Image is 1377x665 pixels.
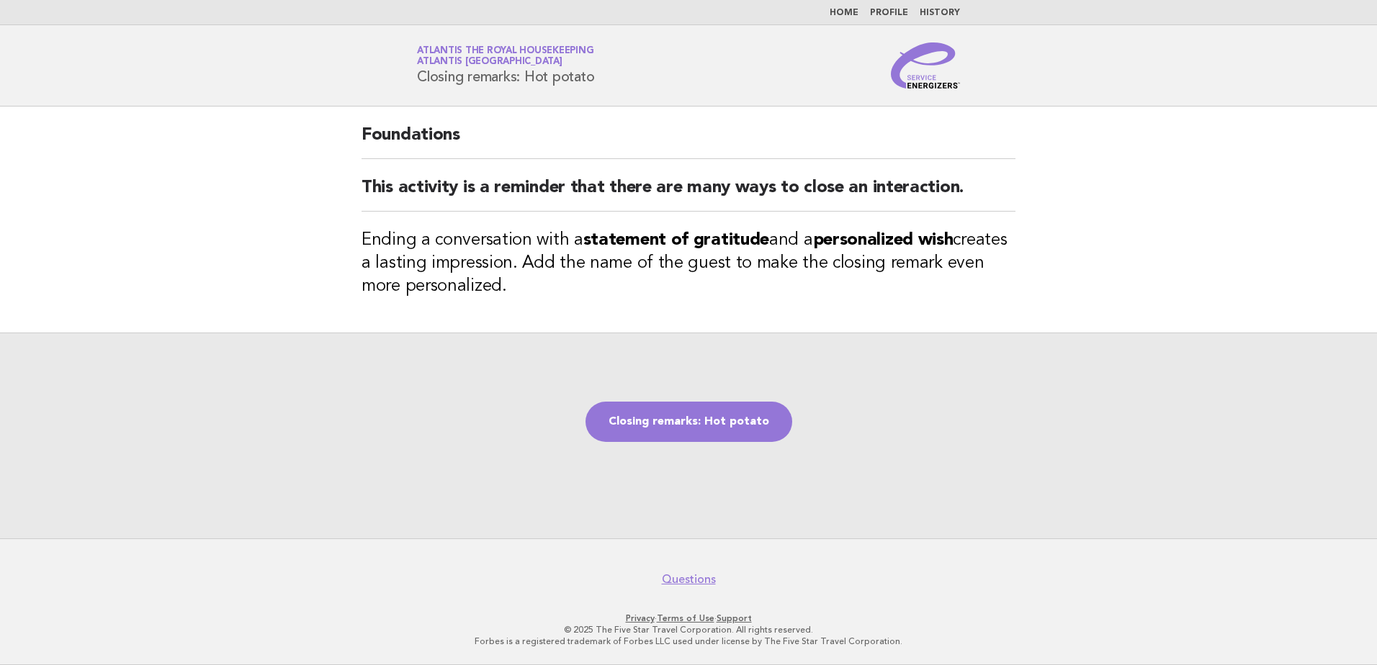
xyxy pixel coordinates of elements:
[362,176,1015,212] h2: This activity is a reminder that there are many ways to close an interaction.
[657,613,714,623] a: Terms of Use
[362,229,1015,298] h3: Ending a conversation with a and a creates a lasting impression. Add the name of the guest to mak...
[583,232,769,249] strong: statement of gratitude
[813,232,954,249] strong: personalized wish
[662,572,716,587] a: Questions
[626,613,655,623] a: Privacy
[891,42,960,89] img: Service Energizers
[248,624,1129,635] p: © 2025 The Five Star Travel Corporation. All rights reserved.
[920,9,960,17] a: History
[830,9,858,17] a: Home
[248,612,1129,624] p: · ·
[417,58,562,67] span: Atlantis [GEOGRAPHIC_DATA]
[870,9,908,17] a: Profile
[717,613,752,623] a: Support
[248,635,1129,647] p: Forbes is a registered trademark of Forbes LLC used under license by The Five Star Travel Corpora...
[417,46,593,66] a: Atlantis the Royal HousekeepingAtlantis [GEOGRAPHIC_DATA]
[362,124,1015,159] h2: Foundations
[417,47,594,84] h1: Closing remarks: Hot potato
[586,402,792,442] a: Closing remarks: Hot potato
